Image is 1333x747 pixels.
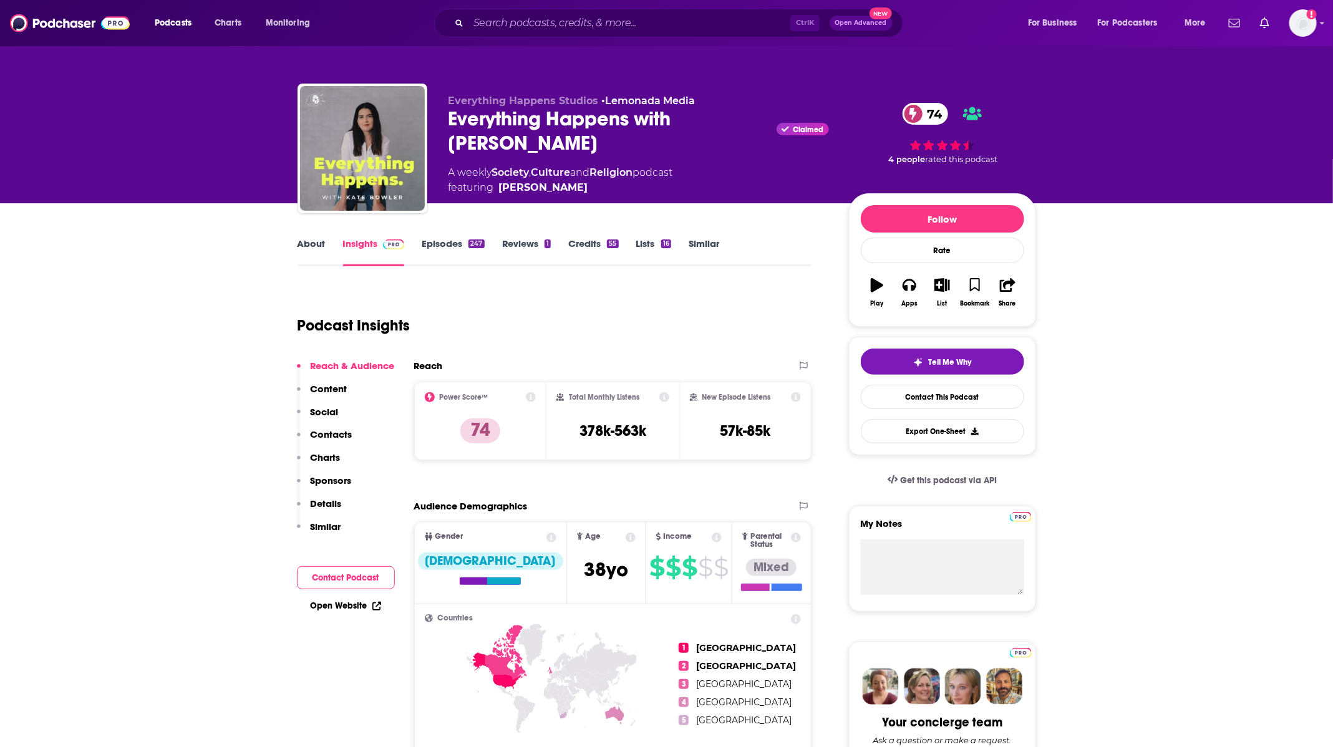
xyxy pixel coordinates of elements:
button: Contacts [297,428,352,451]
a: Contact This Podcast [861,385,1024,409]
button: Apps [893,270,926,315]
img: User Profile [1289,9,1317,37]
span: Ctrl K [790,15,820,31]
span: 74 [915,103,949,125]
a: Reviews1 [502,238,551,266]
a: Show notifications dropdown [1255,12,1274,34]
button: open menu [146,13,208,33]
span: $ [714,557,728,577]
button: Share [991,270,1024,315]
p: Social [311,406,339,418]
button: open menu [1090,13,1176,33]
span: Everything Happens Studios [448,95,599,107]
div: A weekly podcast [448,165,673,195]
a: Lists16 [636,238,671,266]
span: , [530,166,531,178]
button: Reach & Audience [297,360,395,383]
a: Pro website [1010,510,1032,522]
input: Search podcasts, credits, & more... [468,13,790,33]
a: Open Website [311,600,381,611]
span: [GEOGRAPHIC_DATA] [696,696,792,708]
h1: Podcast Insights [298,316,410,335]
button: Sponsors [297,475,352,498]
img: Jon Profile [986,668,1022,705]
div: 1 [545,239,551,248]
a: Show notifications dropdown [1224,12,1245,34]
label: My Notes [861,518,1024,539]
a: Credits55 [568,238,618,266]
p: Similar [311,521,341,533]
div: 247 [468,239,484,248]
button: open menu [1019,13,1093,33]
span: 4 [679,697,689,707]
a: Episodes247 [422,238,484,266]
h2: Audience Demographics [414,500,528,512]
p: Contacts [311,428,352,440]
div: Mixed [746,559,797,576]
span: Charts [215,14,241,32]
div: [DEMOGRAPHIC_DATA] [418,552,563,570]
div: Your concierge team [882,715,1002,730]
span: Monitoring [266,14,310,32]
button: Charts [297,451,341,475]
span: [GEOGRAPHIC_DATA] [696,660,796,672]
span: Open Advanced [835,20,887,26]
span: 3 [679,679,689,689]
a: Charts [206,13,249,33]
span: Countries [438,614,473,622]
span: $ [698,557,712,577]
button: tell me why sparkleTell Me Why [861,349,1024,375]
button: Social [297,406,339,429]
img: Podchaser Pro [1010,648,1032,658]
p: Content [311,383,347,395]
span: Tell Me Why [928,357,971,367]
img: Podchaser Pro [383,239,405,249]
span: For Podcasters [1098,14,1158,32]
h2: Total Monthly Listens [569,393,639,402]
span: • [602,95,696,107]
a: Similar [689,238,719,266]
svg: Add a profile image [1307,9,1317,19]
h2: New Episode Listens [702,393,771,402]
p: Charts [311,451,341,463]
span: $ [666,557,681,577]
span: Gender [435,533,463,541]
h3: 57k-85k [720,422,771,440]
img: Barbara Profile [904,668,940,705]
span: For Business [1028,14,1077,32]
span: Logged in as ZoeJethani [1289,9,1317,37]
div: List [938,300,948,307]
img: Sydney Profile [863,668,899,705]
button: Follow [861,205,1024,233]
span: [GEOGRAPHIC_DATA] [696,642,796,653]
a: Get this podcast via API [878,465,1007,496]
span: rated this podcast [926,155,998,164]
span: $ [649,557,664,577]
h3: 378k-563k [579,422,646,440]
button: open menu [1176,13,1221,33]
img: Podchaser - Follow, Share and Rate Podcasts [10,11,130,35]
p: Details [311,498,342,509]
a: Lemonada Media [606,95,696,107]
div: Apps [901,300,918,307]
span: 1 [679,643,689,653]
div: 55 [607,239,618,248]
span: [GEOGRAPHIC_DATA] [696,678,792,690]
div: Rate [861,238,1024,263]
span: New [870,7,892,19]
button: Details [297,498,342,521]
button: open menu [257,13,326,33]
span: Podcasts [155,14,191,32]
div: Search podcasts, credits, & more... [446,9,915,37]
span: 38 yo [584,557,628,582]
button: Similar [297,521,341,544]
a: 74 [903,103,949,125]
span: Age [585,533,601,541]
img: Podchaser Pro [1010,512,1032,522]
span: Parental Status [750,533,789,549]
div: Bookmark [960,300,989,307]
span: 2 [679,661,689,671]
button: Export One-Sheet [861,419,1024,443]
button: Bookmark [959,270,991,315]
